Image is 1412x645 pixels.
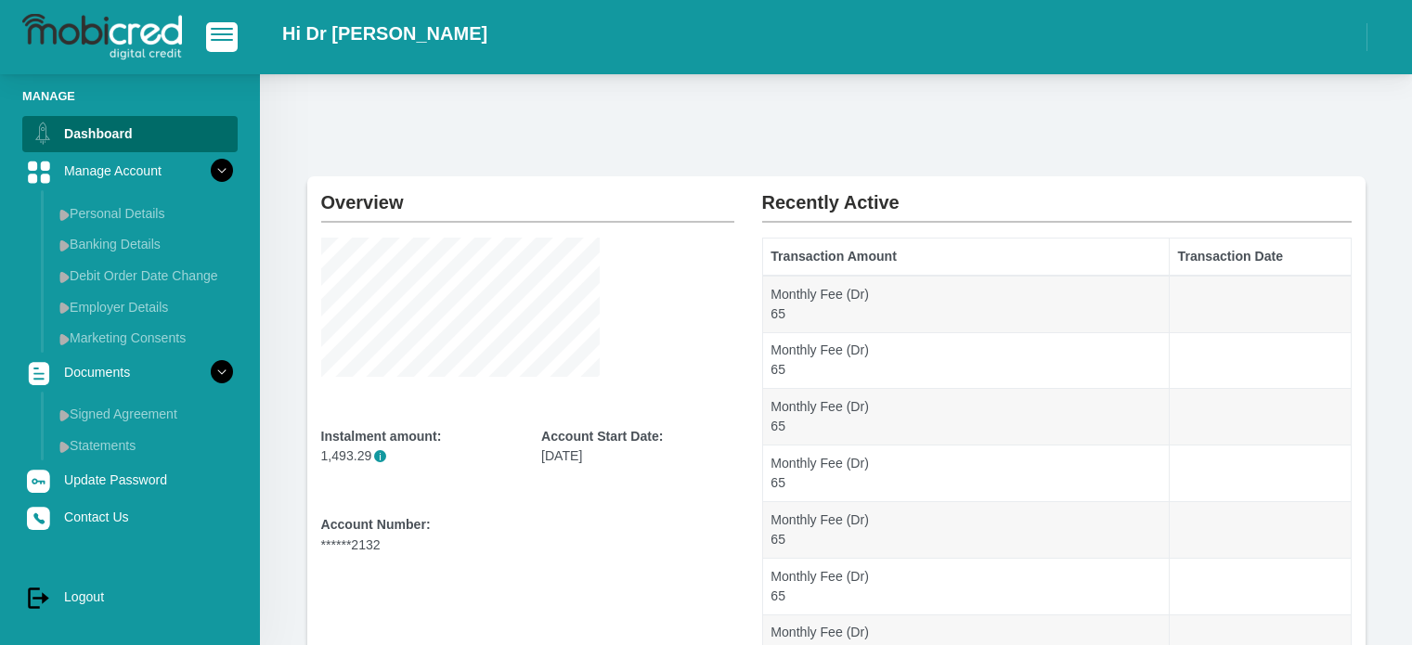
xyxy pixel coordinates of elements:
a: Statements [52,431,238,460]
td: Monthly Fee (Dr) 65 [762,445,1169,502]
td: Monthly Fee (Dr) 65 [762,501,1169,558]
a: Update Password [22,462,238,497]
span: Please note that the instalment amount provided does not include the monthly fee, which will be i... [374,450,386,462]
a: Dashboard [22,116,238,151]
th: Transaction Date [1169,239,1351,276]
img: menu arrow [59,441,70,453]
img: menu arrow [59,409,70,421]
a: Personal Details [52,199,238,228]
th: Transaction Amount [762,239,1169,276]
img: logo-mobicred.svg [22,14,182,60]
td: Monthly Fee (Dr) 65 [762,389,1169,445]
img: menu arrow [59,302,70,314]
td: Monthly Fee (Dr) 65 [762,558,1169,614]
a: Contact Us [22,499,238,535]
li: Manage [22,87,238,105]
a: Marketing Consents [52,323,238,353]
p: 1,493.29 [321,446,514,466]
h2: Recently Active [762,176,1352,213]
a: Employer Details [52,292,238,322]
b: Account Number: [321,517,431,532]
b: Account Start Date: [541,429,663,444]
a: Debit Order Date Change [52,261,238,290]
img: menu arrow [59,271,70,283]
td: Monthly Fee (Dr) 65 [762,332,1169,389]
div: [DATE] [541,427,734,466]
a: Banking Details [52,229,238,259]
a: Manage Account [22,153,238,188]
td: Monthly Fee (Dr) 65 [762,276,1169,332]
b: Instalment amount: [321,429,442,444]
img: menu arrow [59,239,70,252]
a: Signed Agreement [52,399,238,429]
a: Logout [22,579,238,614]
h2: Hi Dr [PERSON_NAME] [282,22,487,45]
img: menu arrow [59,209,70,221]
h2: Overview [321,176,734,213]
img: menu arrow [59,333,70,345]
a: Documents [22,355,238,390]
